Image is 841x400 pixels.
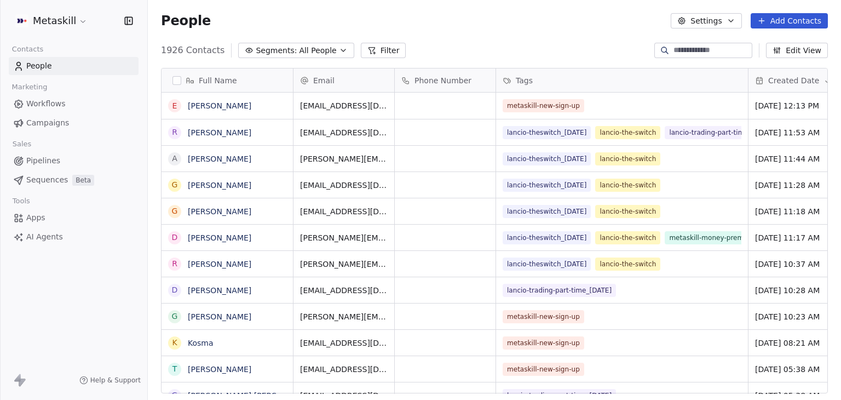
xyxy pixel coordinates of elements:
[665,231,761,244] span: metaskill-money-premium
[751,13,828,28] button: Add Contacts
[293,68,394,92] div: Email
[300,206,388,217] span: [EMAIL_ADDRESS][DOMAIN_NAME]
[595,231,660,244] span: lancio-the-switch
[172,337,177,348] div: K
[188,101,251,110] a: [PERSON_NAME]
[503,99,584,112] span: metaskill-new-sign-up
[8,136,36,152] span: Sales
[26,98,66,110] span: Workflows
[395,68,496,92] div: Phone Number
[665,126,778,139] span: lancio-trading-part-time_[DATE]
[172,153,177,164] div: A
[199,75,237,86] span: Full Name
[503,310,584,323] span: metaskill-new-sign-up
[503,152,591,165] span: lancio-theswitch_[DATE]
[496,68,748,92] div: Tags
[503,126,591,139] span: lancio-theswitch_[DATE]
[161,13,211,29] span: People
[172,311,178,322] div: G
[188,181,251,190] a: [PERSON_NAME]
[188,339,214,347] a: Kosma
[300,232,388,243] span: [PERSON_NAME][EMAIL_ADDRESS][DOMAIN_NAME]
[33,14,76,28] span: Metaskill
[503,336,584,350] span: metaskill-new-sign-up
[503,284,616,297] span: lancio-trading-part-time_[DATE]
[188,207,251,216] a: [PERSON_NAME]
[503,231,591,244] span: lancio-theswitch_[DATE]
[300,338,388,348] span: [EMAIL_ADDRESS][DOMAIN_NAME]
[300,100,388,111] span: [EMAIL_ADDRESS][DOMAIN_NAME]
[595,258,660,271] span: lancio-the-switch
[9,228,139,246] a: AI Agents
[90,376,141,385] span: Help & Support
[188,391,318,400] a: [PERSON_NAME] [PERSON_NAME]
[172,258,177,270] div: R
[172,232,178,243] div: D
[300,127,388,138] span: [EMAIL_ADDRESS][DOMAIN_NAME]
[7,41,48,58] span: Contacts
[188,260,251,268] a: [PERSON_NAME]
[768,75,819,86] span: Created Date
[503,363,584,376] span: metaskill-new-sign-up
[26,174,68,186] span: Sequences
[256,45,297,56] span: Segments:
[503,205,591,218] span: lancio-theswitch_[DATE]
[516,75,533,86] span: Tags
[300,180,388,191] span: [EMAIL_ADDRESS][DOMAIN_NAME]
[161,44,224,57] span: 1926 Contacts
[9,209,139,227] a: Apps
[313,75,335,86] span: Email
[9,152,139,170] a: Pipelines
[188,155,251,163] a: [PERSON_NAME]
[300,285,388,296] span: [EMAIL_ADDRESS][DOMAIN_NAME]
[72,175,94,186] span: Beta
[9,171,139,189] a: SequencesBeta
[9,95,139,113] a: Workflows
[9,114,139,132] a: Campaigns
[503,258,591,271] span: lancio-theswitch_[DATE]
[26,155,60,167] span: Pipelines
[13,12,90,30] button: Metaskill
[299,45,336,56] span: All People
[172,363,177,375] div: T
[300,364,388,375] span: [EMAIL_ADDRESS][DOMAIN_NAME]
[26,231,63,243] span: AI Agents
[595,179,660,192] span: lancio-the-switch
[595,205,660,218] span: lancio-the-switch
[162,68,293,92] div: Full Name
[188,312,251,321] a: [PERSON_NAME]
[162,93,293,394] div: grid
[9,57,139,75] a: People
[8,193,34,209] span: Tools
[188,286,251,295] a: [PERSON_NAME]
[79,376,141,385] a: Help & Support
[7,79,52,95] span: Marketing
[300,259,388,270] span: [PERSON_NAME][EMAIL_ADDRESS][DOMAIN_NAME]
[300,311,388,322] span: [PERSON_NAME][EMAIL_ADDRESS][PERSON_NAME][DOMAIN_NAME]
[671,13,741,28] button: Settings
[26,212,45,224] span: Apps
[26,60,52,72] span: People
[503,179,591,192] span: lancio-theswitch_[DATE]
[595,126,660,139] span: lancio-the-switch
[26,117,69,129] span: Campaigns
[188,365,251,374] a: [PERSON_NAME]
[766,43,828,58] button: Edit View
[172,127,177,138] div: R
[188,128,251,137] a: [PERSON_NAME]
[300,153,388,164] span: [PERSON_NAME][EMAIL_ADDRESS][DOMAIN_NAME]
[172,284,178,296] div: D
[15,14,28,27] img: AVATAR%20METASKILL%20-%20Colori%20Positivo.png
[172,179,178,191] div: G
[172,100,177,112] div: E
[595,152,660,165] span: lancio-the-switch
[361,43,406,58] button: Filter
[172,205,178,217] div: G
[414,75,471,86] span: Phone Number
[188,233,251,242] a: [PERSON_NAME]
